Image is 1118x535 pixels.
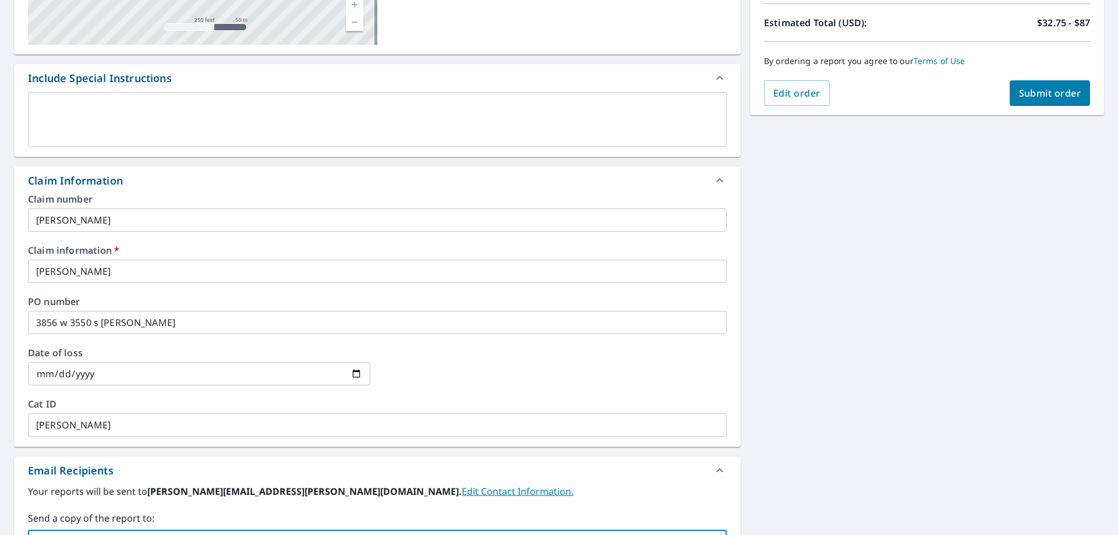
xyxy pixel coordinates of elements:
[28,194,727,204] label: Claim number
[1037,16,1090,30] p: $32.75 - $87
[764,80,830,106] button: Edit order
[28,246,727,255] label: Claim information
[764,16,927,30] p: Estimated Total (USD):
[1019,87,1081,100] span: Submit order
[28,348,370,357] label: Date of loss
[147,485,462,498] b: [PERSON_NAME][EMAIL_ADDRESS][PERSON_NAME][DOMAIN_NAME].
[1010,80,1091,106] button: Submit order
[346,13,363,31] a: Current Level 17, Zoom Out
[28,511,727,525] label: Send a copy of the report to:
[773,87,820,100] span: Edit order
[764,56,1090,66] p: By ordering a report you agree to our
[28,399,727,409] label: Cat ID
[28,484,727,498] label: Your reports will be sent to
[14,456,741,484] div: Email Recipients
[14,64,741,92] div: Include Special Instructions
[28,463,114,479] div: Email Recipients
[28,173,123,189] div: Claim Information
[462,485,574,498] a: EditContactInfo
[28,70,172,86] div: Include Special Instructions
[14,166,741,194] div: Claim Information
[914,55,965,66] a: Terms of Use
[28,297,727,306] label: PO number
